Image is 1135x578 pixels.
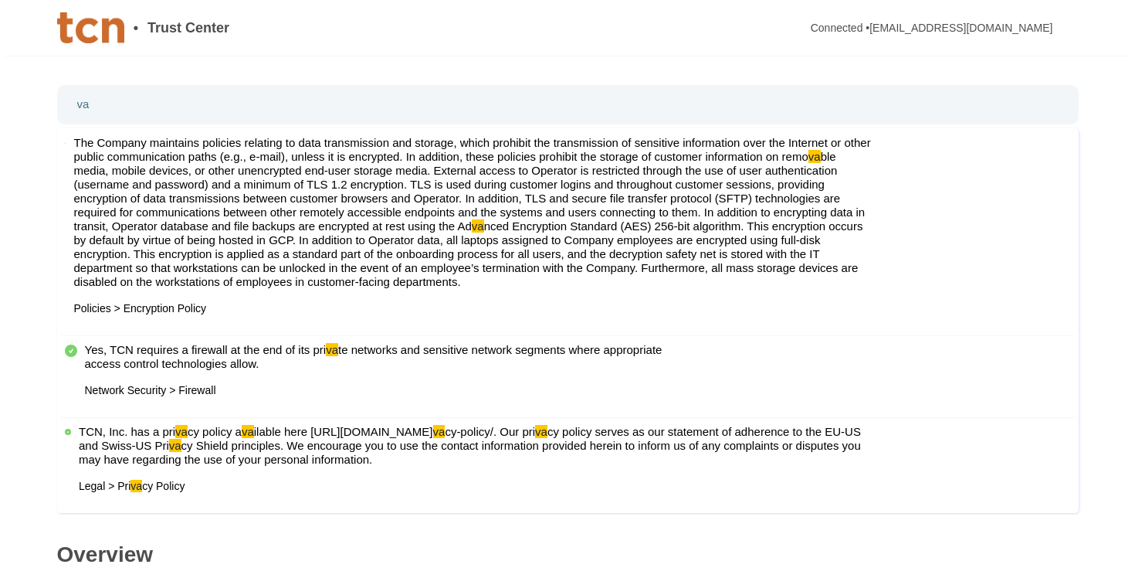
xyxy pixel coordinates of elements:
[79,439,861,466] span: cy Shield principles. We encourage you to use the contact information provided herein to inform u...
[811,22,1053,33] div: Connected • [EMAIL_ADDRESS][DOMAIN_NAME]
[79,425,175,438] span: TCN, Inc. has a pri
[73,150,865,233] span: ble media, mobile devices, or other unencrypted end-user storage media. External access to Operat...
[73,136,870,163] span: The Company maintains policies relating to data transmission and storage, which prohibit the tran...
[433,425,446,438] mark: va
[535,425,547,438] mark: va
[147,21,229,35] span: Trust Center
[169,439,181,452] mark: va
[175,425,188,438] mark: va
[73,219,862,288] span: nced Encryption Standard (AES) 256-bit algorithm. This encryption occurs by default by virtue of ...
[808,150,821,163] mark: va
[130,480,142,492] mark: va
[57,544,154,566] div: Overview
[326,343,338,356] mark: va
[445,425,535,438] span: cy-policy/. Our pri
[57,12,124,43] img: Company Banner
[472,219,484,233] mark: va
[79,425,861,452] span: cy policy serves as our statement of adherence to the EU-US and Swiss-US Pri
[142,480,185,492] span: cy Policy
[73,302,206,314] span: Policies > Encryption Policy
[188,425,242,438] span: cy policy a
[68,91,1068,118] input: Search by keywords
[254,425,433,438] span: ilable here [URL][DOMAIN_NAME]
[79,480,130,492] span: Legal > Pri
[85,343,327,356] span: Yes, TCN requires a firewall at the end of its pri
[242,425,254,438] mark: va
[134,21,138,35] span: •
[85,384,216,396] span: Network Security > Firewall
[85,343,662,370] span: te networks and sensitive network segments where appropriate access control technologies allow.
